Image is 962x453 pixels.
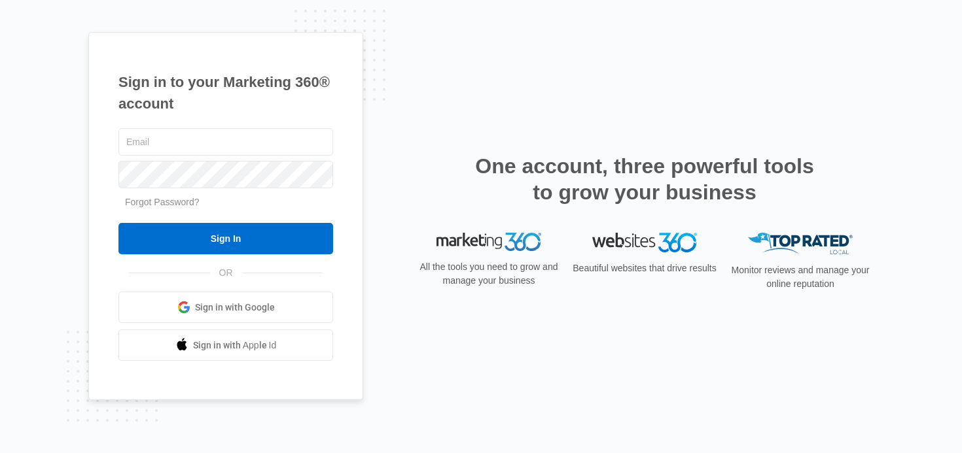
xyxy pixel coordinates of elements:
[118,292,333,323] a: Sign in with Google
[118,329,333,361] a: Sign in with Apple Id
[571,261,718,275] p: Beautiful websites that drive results
[118,223,333,254] input: Sign In
[118,71,333,114] h1: Sign in to your Marketing 360® account
[195,301,275,314] span: Sign in with Google
[436,233,541,251] img: Marketing 360
[592,233,697,252] img: Websites 360
[193,339,277,352] span: Sign in with Apple Id
[416,260,562,288] p: All the tools you need to grow and manage your business
[118,128,333,156] input: Email
[471,153,818,205] h2: One account, three powerful tools to grow your business
[125,197,200,207] a: Forgot Password?
[748,233,853,254] img: Top Rated Local
[727,263,874,291] p: Monitor reviews and manage your online reputation
[210,266,242,280] span: OR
